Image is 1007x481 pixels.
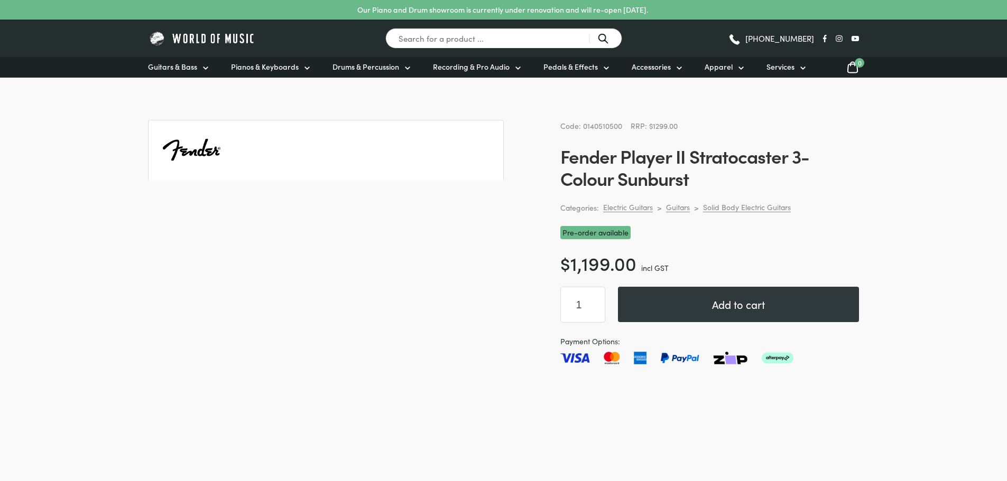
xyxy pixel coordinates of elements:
bdi: 1,199.00 [560,250,636,276]
p: Our Piano and Drum showroom is currently under renovation and will re-open [DATE]. [357,4,648,15]
a: Guitars [666,202,690,212]
h1: Fender Player II Stratocaster 3-Colour Sunburst [560,145,859,189]
span: Payment Options: [560,335,859,347]
button: Add to cart [618,287,859,322]
input: Search for a product ... [385,28,622,49]
span: Apparel [705,61,733,72]
img: Pay with Master card, Visa, American Express and Paypal [560,352,793,364]
a: [PHONE_NUMBER] [728,31,814,46]
span: Code: 0140510500 [560,120,622,131]
span: 0 [855,58,864,68]
div: > [657,203,662,212]
span: Drums & Percussion [332,61,399,72]
img: Fender [161,120,221,181]
span: $ [560,250,570,276]
span: Pianos & Keyboards [231,61,299,72]
div: > [694,203,699,212]
a: Solid Body Electric Guitars [703,202,791,212]
span: Accessories [632,61,671,72]
iframe: Chat with our support team [854,365,1007,481]
span: incl GST [641,262,669,273]
span: Pre-order available [560,226,631,239]
input: Product quantity [560,287,605,323]
span: RRP: $1299.00 [631,120,678,131]
span: Guitars & Bass [148,61,197,72]
span: Recording & Pro Audio [433,61,510,72]
span: Services [766,61,794,72]
span: [PHONE_NUMBER] [745,34,814,42]
a: Electric Guitars [603,202,653,212]
span: Categories: [560,202,599,214]
span: Pedals & Effects [543,61,598,72]
img: World of Music [148,30,256,46]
